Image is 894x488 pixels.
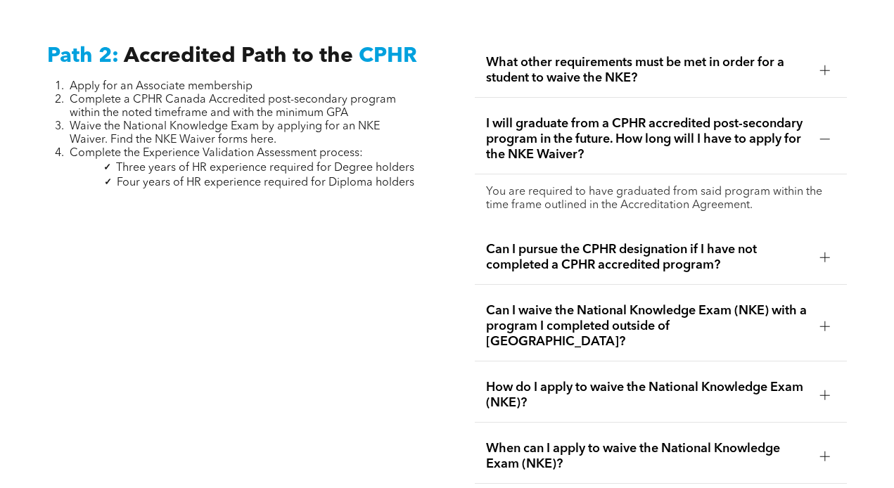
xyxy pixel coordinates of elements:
span: What other requirements must be met in order for a student to waive the NKE? [486,55,809,86]
span: Three years of HR experience required for Degree holders [116,162,414,174]
span: Apply for an Associate membership [70,81,253,92]
span: Accredited Path to the [124,46,353,67]
span: CPHR [359,46,417,67]
span: Can I waive the National Knowledge Exam (NKE) with a program I completed outside of [GEOGRAPHIC_D... [486,303,809,349]
span: When can I apply to waive the National Knowledge Exam (NKE)? [486,441,809,472]
span: Complete the Experience Validation Assessment process: [70,148,363,159]
span: How do I apply to waive the National Knowledge Exam (NKE)? [486,380,809,411]
span: I will graduate from a CPHR accredited post-secondary program in the future. How long will I have... [486,116,809,162]
p: You are required to have graduated from said program within the time frame outlined in the Accred... [486,186,836,212]
span: Waive the National Knowledge Exam by applying for an NKE Waiver. Find the NKE Waiver forms here. [70,121,380,146]
span: Can I pursue the CPHR designation if I have not completed a CPHR accredited program? [486,242,809,273]
span: Complete a CPHR Canada Accredited post-secondary program within the noted timeframe and with the ... [70,94,396,119]
span: Four years of HR experience required for Diploma holders [117,177,414,188]
span: Path 2: [47,46,119,67]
